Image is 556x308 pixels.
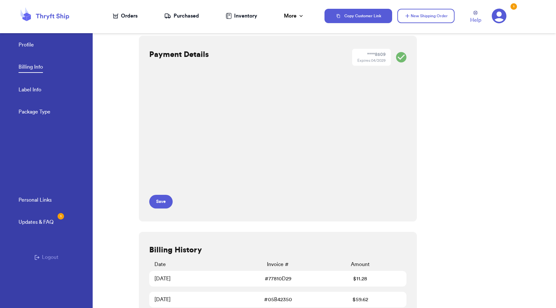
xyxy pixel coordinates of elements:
[237,261,319,268] div: Invoice #
[319,296,401,303] div: $ 59.62
[154,296,237,303] div: [DATE]
[226,12,257,20] a: Inventory
[149,49,209,60] h2: Payment Details
[149,245,202,255] h2: Billing History
[149,195,173,208] button: Save
[148,77,322,190] iframe: Secure payment input frame
[19,108,50,117] a: Package Type
[19,218,54,226] div: Updates & FAQ
[470,11,481,24] a: Help
[19,196,52,205] a: Personal Links
[19,218,54,227] a: Updates & FAQ1
[284,12,304,20] div: More
[264,296,292,303] a: #05B42350
[397,9,455,23] button: New Shipping Order
[265,275,291,283] a: #77810D29
[19,63,43,73] a: Billing Info
[319,261,401,268] div: Amount
[164,12,199,20] a: Purchased
[154,275,237,283] div: [DATE]
[19,86,41,95] a: Label Info
[154,261,237,268] div: Date
[319,275,401,283] div: $ 11.28
[510,3,517,10] div: 1
[113,12,138,20] a: Orders
[19,41,34,50] a: Profile
[58,213,64,220] div: 1
[357,58,386,63] div: Expires: 04/2029
[492,8,507,23] a: 1
[470,16,481,24] span: Help
[34,253,59,261] button: Logout
[324,9,392,23] button: Copy Customer Link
